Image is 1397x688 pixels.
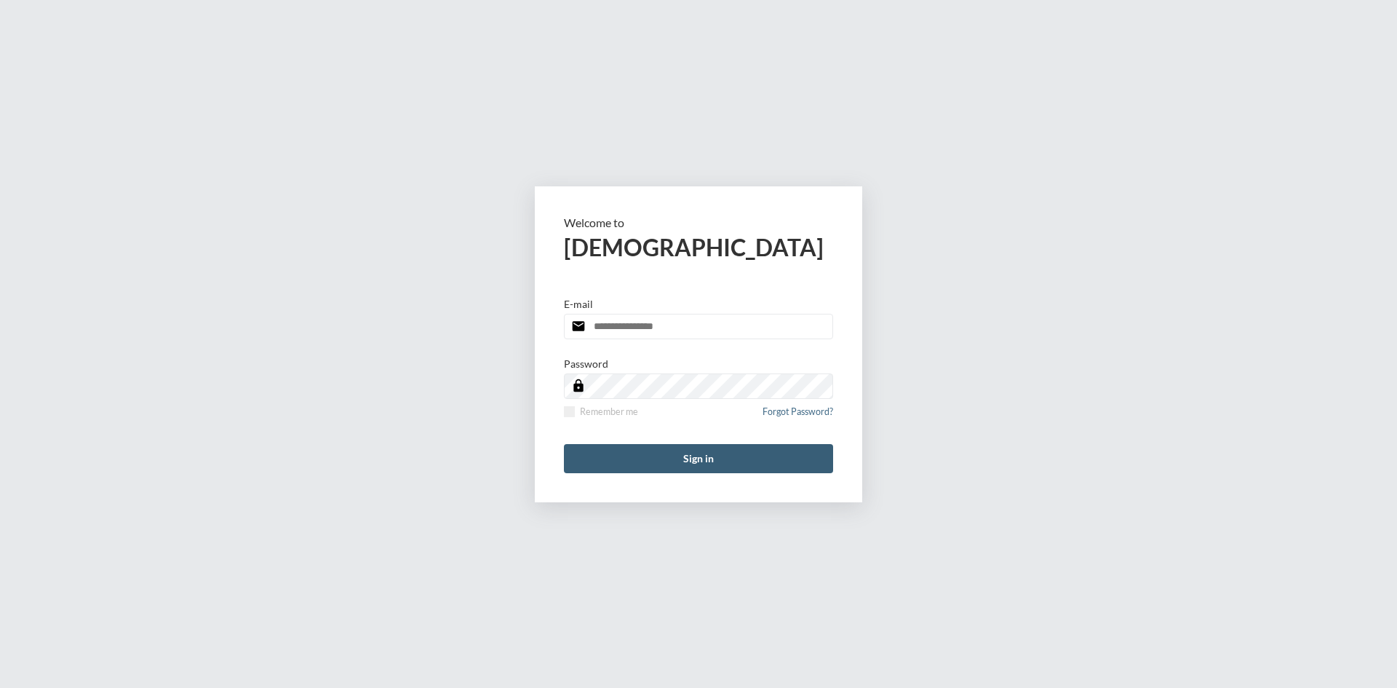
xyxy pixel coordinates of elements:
[564,357,608,370] p: Password
[763,406,833,426] a: Forgot Password?
[564,444,833,473] button: Sign in
[564,406,638,417] label: Remember me
[564,216,833,229] p: Welcome to
[564,233,833,261] h2: [DEMOGRAPHIC_DATA]
[564,298,593,310] p: E-mail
